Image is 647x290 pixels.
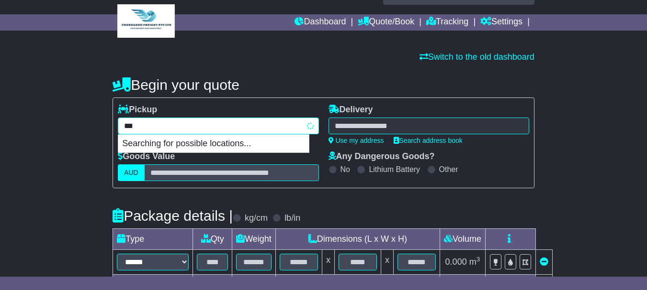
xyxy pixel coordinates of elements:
sup: 3 [477,256,480,263]
label: lb/in [284,213,300,224]
h4: Package details | [113,208,233,224]
label: Delivery [329,105,373,115]
td: x [322,250,334,275]
td: Dimensions (L x W x H) [275,229,440,250]
span: 0.000 [445,257,467,267]
td: Qty [193,229,232,250]
a: Dashboard [295,14,346,31]
a: Use my address [329,137,384,144]
a: Switch to the old dashboard [420,52,534,62]
a: Tracking [426,14,468,31]
td: x [381,250,393,275]
h4: Begin your quote [113,77,534,93]
label: Other [439,165,458,174]
label: kg/cm [245,213,268,224]
td: Volume [440,229,485,250]
typeahead: Please provide city [118,118,318,134]
a: Settings [480,14,522,31]
td: Type [113,229,193,250]
a: Quote/Book [358,14,414,31]
p: Searching for possible locations... [118,135,309,153]
a: Remove this item [540,257,548,267]
a: Search address book [394,137,463,144]
td: Weight [232,229,276,250]
label: Any Dangerous Goods? [329,151,435,162]
label: No [341,165,350,174]
label: Pickup [118,105,157,115]
label: Lithium Battery [369,165,420,174]
label: Goods Value [118,151,175,162]
span: m [469,257,480,267]
label: AUD [118,164,145,181]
